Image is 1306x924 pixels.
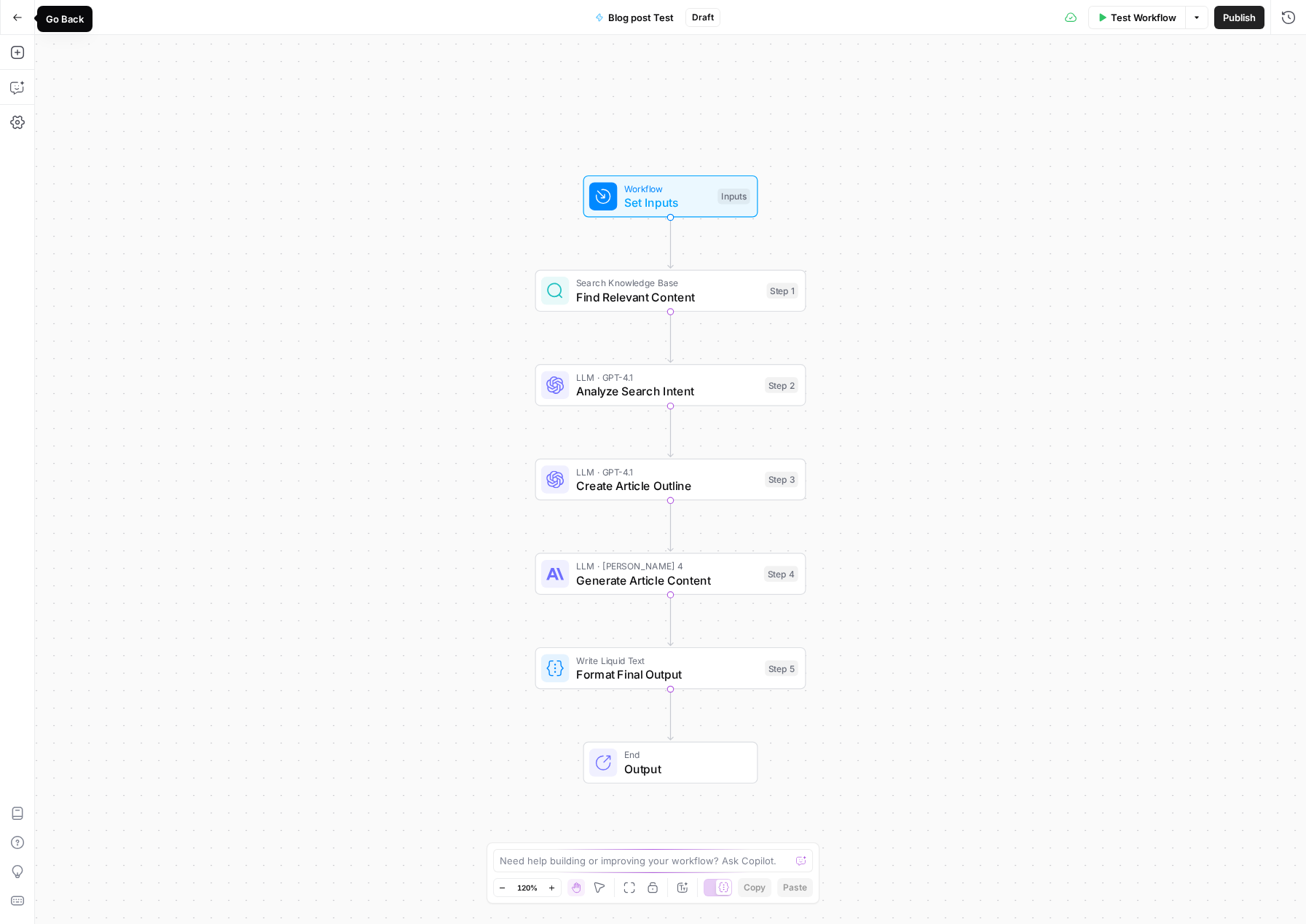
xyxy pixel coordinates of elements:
div: Step 3 [765,472,798,488]
span: Copy [744,881,766,894]
div: LLM · GPT-4.1Analyze Search IntentStep 2 [535,364,806,406]
g: Edge from step_2 to step_3 [668,406,673,457]
g: Edge from step_3 to step_4 [668,500,673,551]
div: Step 4 [764,566,798,582]
span: Test Workflow [1111,10,1176,25]
span: Paste [783,881,807,894]
div: Search Knowledge BaseFind Relevant ContentStep 1 [535,270,806,312]
div: Go Back [46,12,84,26]
g: Edge from start to step_1 [668,218,673,269]
button: Blog post Test [586,6,682,29]
div: Write Liquid TextFormat Final OutputStep 5 [535,647,806,690]
span: LLM · [PERSON_NAME] 4 [576,559,757,573]
div: LLM · GPT-4.1Create Article OutlineStep 3 [535,459,806,501]
span: Analyze Search Intent [576,382,758,400]
span: Write Liquid Text [576,653,758,667]
g: Edge from step_4 to step_5 [668,595,673,646]
div: WorkflowSet InputsInputs [535,175,806,218]
span: Search Knowledge Base [576,276,760,290]
g: Edge from step_5 to end [668,690,673,741]
span: Format Final Output [576,666,758,683]
button: Publish [1214,6,1264,29]
span: Publish [1223,10,1256,25]
span: Generate Article Content [576,572,757,589]
span: LLM · GPT-4.1 [576,465,758,478]
span: Workflow [624,181,711,195]
button: Paste [777,878,813,897]
div: Inputs [717,189,750,205]
g: Edge from step_1 to step_2 [668,312,673,363]
div: EndOutput [535,742,806,784]
span: Draft [692,11,714,24]
span: 120% [517,882,538,893]
span: Output [624,760,743,778]
span: End [624,748,743,762]
span: Find Relevant Content [576,288,760,306]
span: Set Inputs [624,194,711,211]
span: Blog post Test [608,10,674,25]
span: LLM · GPT-4.1 [576,371,758,384]
div: LLM · [PERSON_NAME] 4Generate Article ContentStep 4 [535,553,806,595]
div: Step 2 [765,377,798,393]
button: Test Workflow [1088,6,1185,29]
div: Step 5 [765,660,798,676]
span: Create Article Outline [576,477,758,494]
button: Copy [738,878,771,897]
div: Step 1 [767,283,798,299]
